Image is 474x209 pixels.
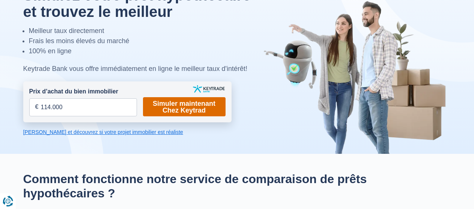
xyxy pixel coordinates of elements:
li: 100% en ligne [29,46,268,56]
a: Simuler maintenant Chez Keytrad [143,97,226,116]
li: Frais les moins élevés du marché [29,36,268,46]
img: keytrade [193,85,225,93]
span: € [35,103,39,111]
a: [PERSON_NAME] et découvrez si votre projet immobilier est réaliste [23,128,232,136]
li: Meilleur taux directement [29,26,268,36]
div: Keytrade Bank vous offre immédiatement en ligne le meilleur taux d'intérêt! [23,64,268,74]
h2: Comment fonctionne notre service de comparaison de prêts hypothécaires ? [23,172,451,201]
label: Prix d’achat du bien immobilier [29,87,118,96]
